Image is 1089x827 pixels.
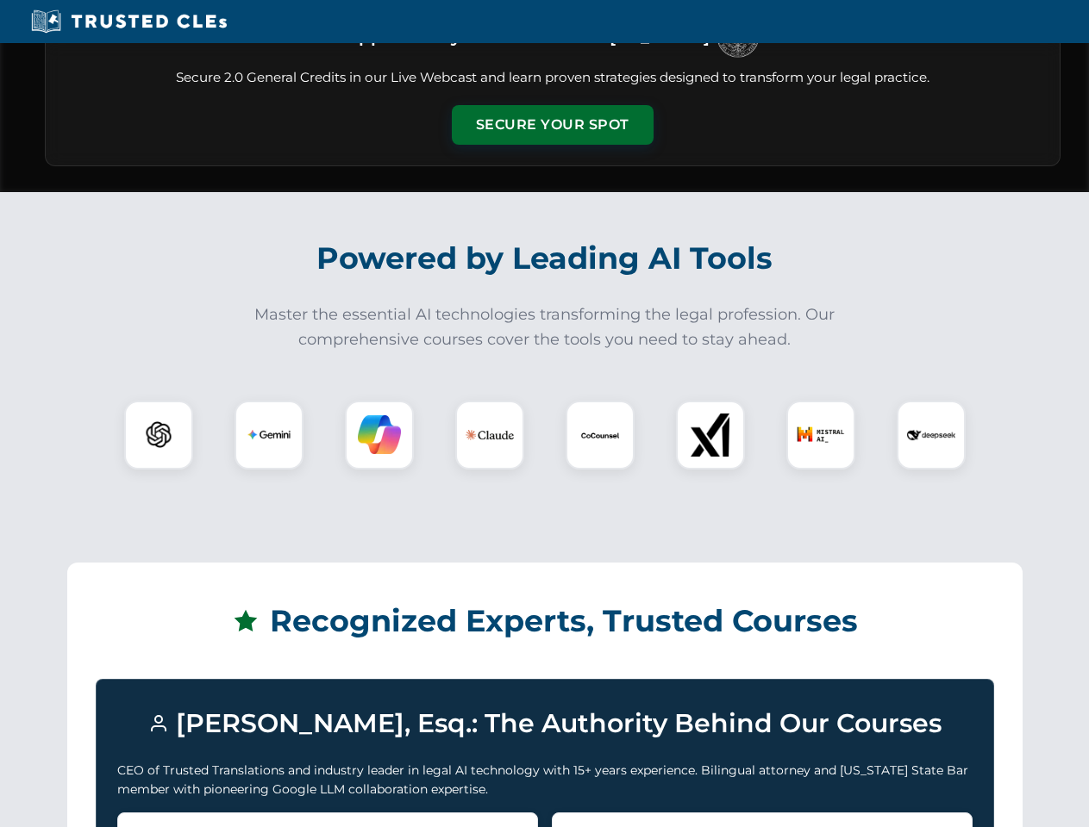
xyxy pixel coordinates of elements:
[466,411,514,459] img: Claude Logo
[452,105,654,145] button: Secure Your Spot
[455,401,524,469] div: Claude
[345,401,414,469] div: Copilot
[797,411,845,459] img: Mistral AI Logo
[96,591,994,651] h2: Recognized Experts, Trusted Courses
[358,413,401,457] img: Copilot Logo
[579,413,622,457] img: CoCounsel Logo
[247,413,291,457] img: Gemini Logo
[67,228,1023,289] h2: Powered by Leading AI Tools
[235,401,304,469] div: Gemini
[676,401,745,469] div: xAI
[566,401,635,469] div: CoCounsel
[124,401,193,469] div: ChatGPT
[26,9,232,34] img: Trusted CLEs
[689,413,732,457] img: xAI Logo
[907,411,955,459] img: DeepSeek Logo
[134,410,184,460] img: ChatGPT Logo
[243,302,847,352] p: Master the essential AI technologies transforming the legal profession. Our comprehensive courses...
[117,700,973,747] h3: [PERSON_NAME], Esq.: The Authority Behind Our Courses
[117,761,973,799] p: CEO of Trusted Translations and industry leader in legal AI technology with 15+ years experience....
[786,401,855,469] div: Mistral AI
[897,401,966,469] div: DeepSeek
[66,68,1039,88] p: Secure 2.0 General Credits in our Live Webcast and learn proven strategies designed to transform ...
